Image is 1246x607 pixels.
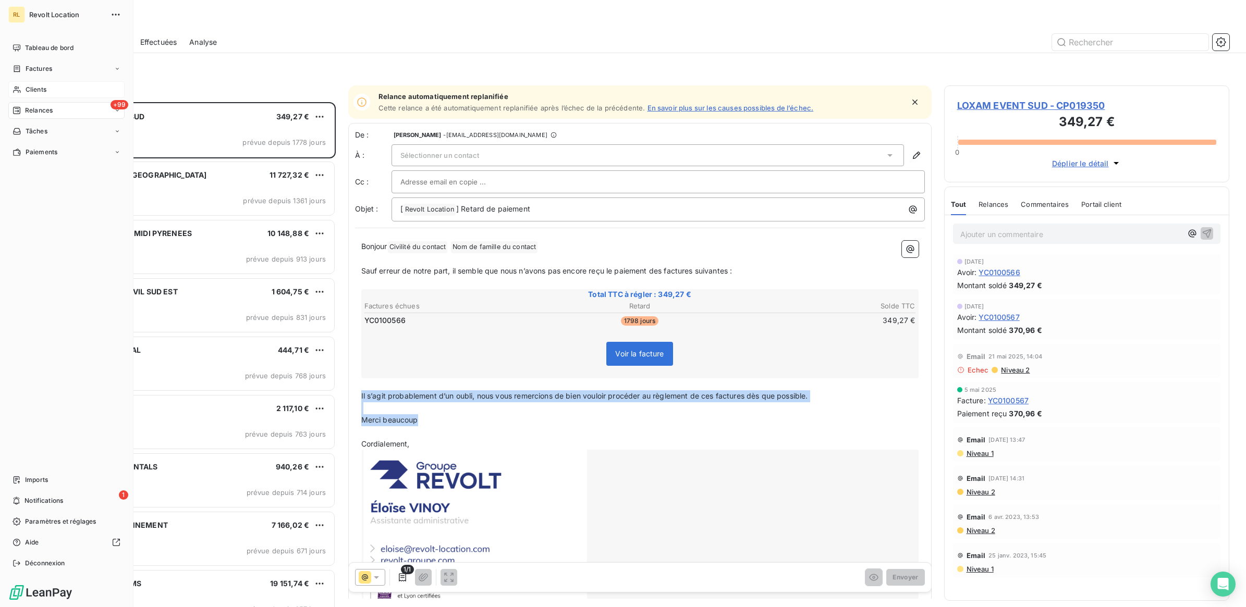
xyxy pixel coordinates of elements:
span: Clients [26,85,46,94]
h3: 349,27 € [957,113,1217,133]
span: Déplier le détail [1052,158,1109,169]
span: Il s’agit probablement d’un oubli, nous vous remercions de bien vouloir procéder au règlement de ... [361,391,808,400]
div: grid [50,102,336,607]
span: Email [967,436,986,444]
span: Niveau 1 [966,565,994,573]
span: Sauf erreur de notre part, il semble que nous n’avons pas encore reçu le paiement des factures su... [361,266,732,275]
span: Aide [25,538,39,547]
img: Logo LeanPay [8,584,73,601]
input: Adresse email en copie ... [400,174,512,190]
span: prévue depuis 714 jours [247,488,326,497]
span: Civilité du contact [388,241,448,253]
span: [ [400,204,403,213]
span: 349,27 € [1009,280,1042,291]
span: Notifications [25,496,63,505]
span: 0 [955,148,959,156]
span: ] Retard de paiement [456,204,530,213]
span: prévue depuis 671 jours [247,547,326,555]
span: Relance automatiquement replanifiée [378,92,814,101]
span: YC0100567 [979,312,1019,323]
span: 21 mai 2025, 14:04 [988,353,1042,360]
span: Effectuées [140,37,177,47]
th: Factures échues [364,301,547,312]
th: Retard [548,301,731,312]
span: De : [355,130,392,140]
span: Paiements [26,147,57,157]
span: Merci beaucoup [361,415,418,424]
div: Open Intercom Messenger [1211,572,1236,597]
span: 444,71 € [278,345,309,354]
span: 19 151,74 € [270,579,309,588]
span: YC0100566 [364,315,406,326]
label: Cc : [355,177,392,187]
span: prévue depuis 1361 jours [243,196,326,205]
span: 370,96 € [1009,408,1042,419]
span: Niveau 1 [966,449,994,457]
span: Paramètres et réglages [25,517,96,526]
span: Nom de famille du contact [451,241,538,253]
span: Bonjour [361,242,387,251]
span: Commentaires [1021,200,1069,208]
span: Tout [951,200,967,208]
span: Email [967,352,986,361]
span: [DATE] 13:47 [988,437,1025,443]
span: Email [967,513,986,521]
span: 1/1 [401,565,413,574]
span: Sélectionner un contact [400,151,479,159]
span: Avoir : [957,312,977,323]
span: 349,27 € [276,112,309,121]
td: 349,27 € [732,315,916,326]
th: Solde TTC [732,301,916,312]
span: Portail client [1081,200,1121,208]
span: Relances [25,106,53,115]
span: Email [967,551,986,560]
button: Déplier le détail [1049,157,1125,169]
span: Tâches [26,127,47,136]
span: Total TTC à régler : 349,27 € [363,289,917,300]
span: [DATE] 14:31 [988,475,1024,481]
span: Voir la facture [615,349,664,358]
span: prévue depuis 831 jours [246,313,326,321]
span: Niveau 2 [1000,366,1030,374]
span: 7 166,02 € [272,521,310,529]
span: Revolt Location [404,204,456,216]
span: Relances [979,200,1008,208]
span: 1 604,75 € [272,287,310,296]
span: [DATE] [964,258,984,265]
span: prévue depuis 763 jours [245,430,326,438]
input: Rechercher [1052,34,1208,51]
span: - [EMAIL_ADDRESS][DOMAIN_NAME] [443,132,547,138]
span: Niveau 2 [966,526,995,535]
span: 10 148,88 € [267,229,309,238]
span: Facture : [957,395,986,406]
span: 370,96 € [1009,325,1042,336]
span: Revolt Location [29,10,104,19]
span: prévue depuis 1778 jours [242,138,326,146]
span: 11 727,32 € [270,170,309,179]
span: Montant soldé [957,280,1007,291]
span: 1 [119,490,128,500]
span: Email [967,474,986,482]
span: Factures [26,64,52,73]
span: Analyse [189,37,217,47]
span: Cette relance a été automatiquement replanifiée après l’échec de la précédente. [378,104,645,112]
span: Echec [968,366,989,374]
span: YC0100566 [979,267,1020,278]
span: Imports [25,475,48,485]
span: prévue depuis 913 jours [246,255,326,263]
button: Envoyer [886,569,924,586]
span: 6 avr. 2023, 13:53 [988,514,1039,520]
a: En savoir plus sur les causes possibles de l’échec. [648,104,814,112]
span: LOXAM EVENT [GEOGRAPHIC_DATA] [74,170,206,179]
div: RL [8,6,25,23]
span: Objet : [355,204,378,213]
a: Aide [8,534,125,551]
span: LOXAM EVENT SUD - CP019350 [957,98,1217,113]
span: 940,26 € [276,462,309,471]
span: 1798 jours [621,316,659,326]
span: [DATE] [964,303,984,309]
span: [PERSON_NAME] [394,132,442,138]
span: 25 janv. 2023, 15:45 [988,552,1046,559]
label: À : [355,150,392,160]
span: Paiement reçu [957,408,1007,419]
